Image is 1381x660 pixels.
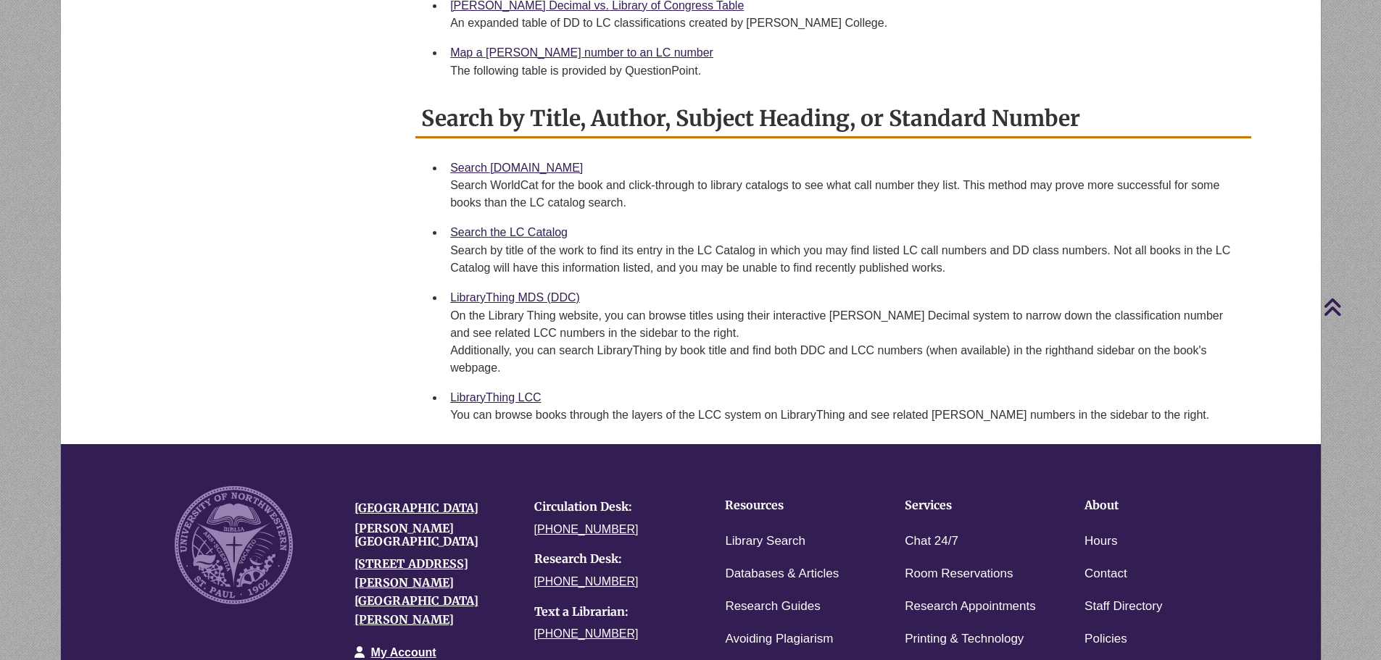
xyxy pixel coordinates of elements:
[534,575,639,588] a: [PHONE_NUMBER]
[450,226,568,238] a: Search the LC Catalog
[450,391,541,404] a: LibraryThing LCC
[450,62,1240,80] div: The following table is provided by QuestionPoint.
[905,596,1036,617] a: Research Appointments
[534,627,639,640] a: [PHONE_NUMBER]
[725,564,839,585] a: Databases & Articles
[905,564,1013,585] a: Room Reservations
[450,307,1240,377] div: On the Library Thing website, you can browse titles using their interactive [PERSON_NAME] Decimal...
[534,553,692,566] h4: Research Desk:
[354,501,478,515] a: [GEOGRAPHIC_DATA]
[725,531,805,552] a: Library Search
[1085,629,1127,650] a: Policies
[905,499,1040,512] h4: Services
[1085,564,1127,585] a: Contact
[371,646,436,659] a: My Account
[450,46,713,59] a: Map a [PERSON_NAME] number to an LC number
[450,162,583,174] a: Search [DOMAIN_NAME]
[905,531,958,552] a: Chat 24/7
[534,501,692,514] h4: Circulation Desk:
[725,596,820,617] a: Research Guides
[415,100,1251,138] h2: Search by Title, Author, Subject Heading, or Standard Number
[534,523,639,535] a: [PHONE_NUMBER]
[175,486,293,604] img: UNW seal
[725,629,833,650] a: Avoiding Plagiarism
[450,406,1240,424] div: You can browse books through the layers of the LCC system on LibraryThing and see related [PERSON...
[354,556,478,627] a: [STREET_ADDRESS][PERSON_NAME][GEOGRAPHIC_DATA][PERSON_NAME]
[534,606,692,619] h4: Text a Librarian:
[450,291,580,304] a: LibraryThing MDS (DDC)
[725,499,860,512] h4: Resources
[1323,297,1377,317] a: Back to Top
[450,177,1240,212] div: Search WorldCat for the book and click-through to library catalogs to see what call number they l...
[1085,531,1117,552] a: Hours
[1085,499,1219,512] h4: About
[1085,596,1162,617] a: Staff Directory
[450,14,1240,32] div: An expanded table of DD to LC classifications created by [PERSON_NAME] College.
[354,522,513,548] h4: [PERSON_NAME][GEOGRAPHIC_DATA]
[450,242,1240,277] div: Search by title of the work to find its entry in the LC Catalog in which you may find listed LC c...
[905,629,1024,650] a: Printing & Technology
